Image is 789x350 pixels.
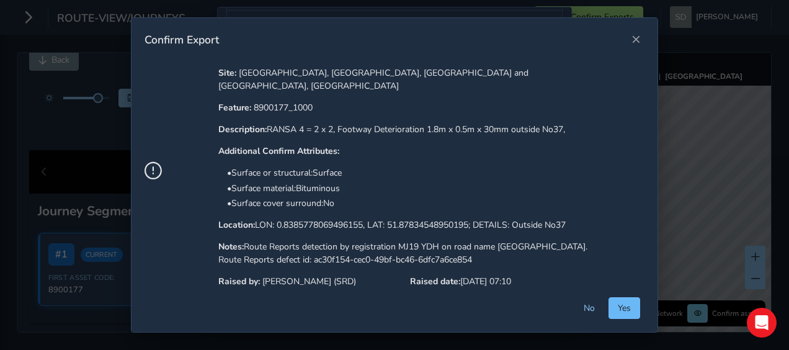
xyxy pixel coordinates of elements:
[218,218,597,231] p: LON: 0.8385778069496155, LAT: 51.87834548950195; DETAILS: Outside No37
[747,308,777,338] div: Open Intercom Messenger
[218,101,597,114] p: 8900177_1000
[218,275,406,288] p: [PERSON_NAME] (SRD)
[584,302,595,314] span: No
[218,240,597,266] p: Route Reports detection by registration MJ19 YDH on road name [GEOGRAPHIC_DATA]. Route Reports de...
[410,276,460,287] strong: Raised date:
[410,275,597,297] p: [DATE] 07:10
[574,297,604,319] button: No
[218,123,597,136] p: RANSA 4 = 2 x 2, Footway Deterioration 1.8m x 0.5m x 30mm outside No37,
[227,197,597,210] p: • Surface cover surround : No
[218,102,251,114] strong: Feature:
[618,302,631,314] span: Yes
[218,66,597,92] p: [GEOGRAPHIC_DATA], [GEOGRAPHIC_DATA], [GEOGRAPHIC_DATA] and [GEOGRAPHIC_DATA], [GEOGRAPHIC_DATA]
[218,276,260,287] strong: Raised by:
[227,166,597,179] p: • Surface or structural : Surface
[145,32,626,47] div: Confirm Export
[218,219,255,231] strong: Location:
[218,241,244,253] strong: Notes:
[218,67,236,79] strong: Site:
[218,145,339,157] strong: Additional Confirm Attributes:
[627,31,644,48] button: Close
[218,123,267,135] strong: Description:
[227,182,597,195] p: • Surface material : Bituminous
[608,297,640,319] button: Yes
